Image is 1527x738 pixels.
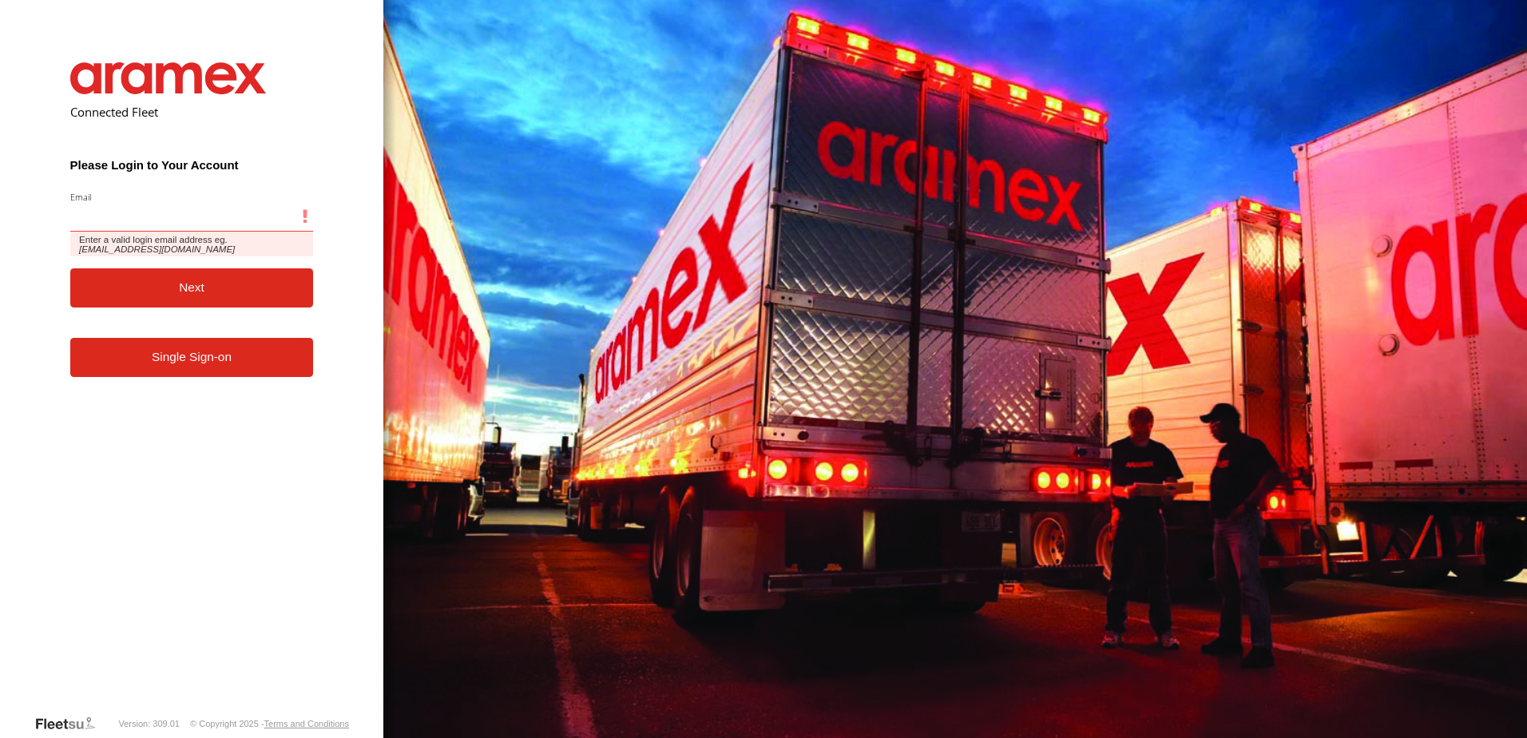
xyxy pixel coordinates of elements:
a: Terms and Conditions [264,719,349,728]
a: Single Sign-on [70,338,314,377]
div: © Copyright 2025 - [190,719,349,728]
div: Version: 309.01 [119,719,180,728]
label: Email [70,191,314,203]
h2: Connected Fleet [70,104,314,120]
span: Enter a valid login email address eg. [70,232,314,256]
a: Visit our Website [34,716,108,732]
img: Aramex [70,62,267,94]
h3: Please Login to Your Account [70,158,314,172]
em: [EMAIL_ADDRESS][DOMAIN_NAME] [79,244,235,254]
button: Next [70,268,314,307]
